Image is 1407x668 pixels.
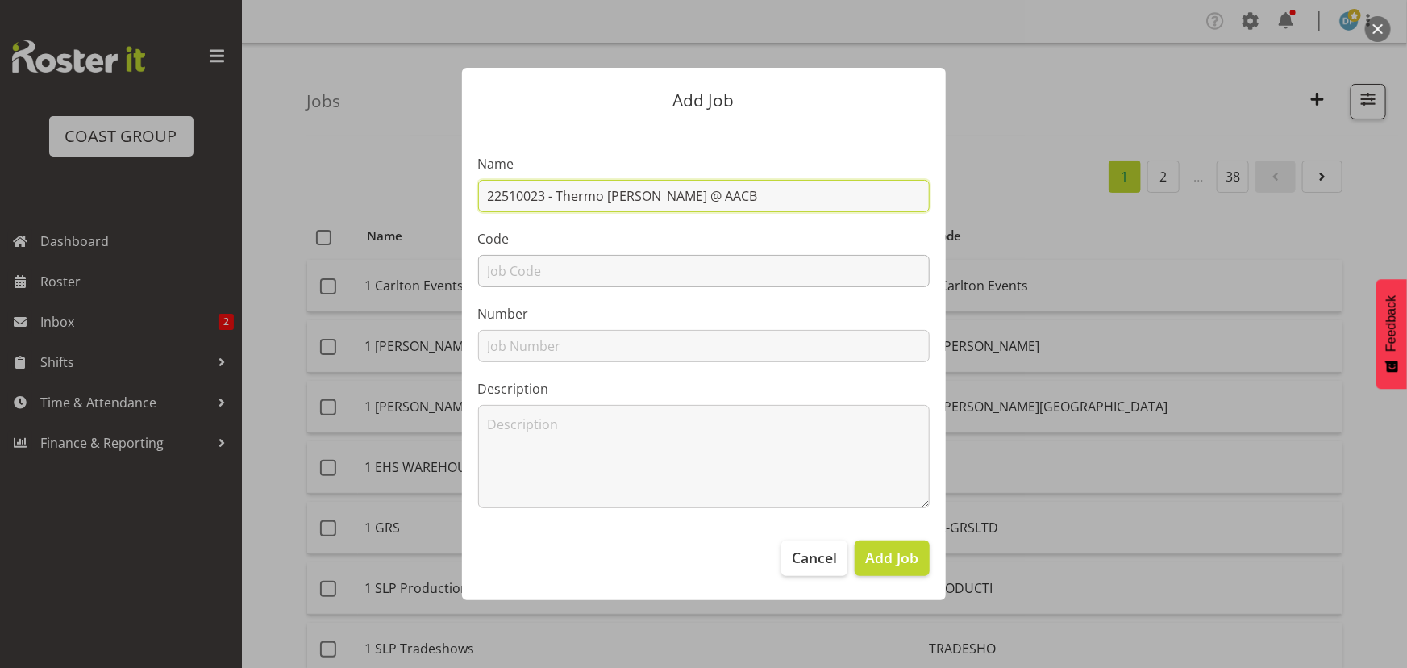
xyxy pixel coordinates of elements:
input: Job Number [478,330,930,362]
button: Cancel [781,541,847,576]
input: Job Name [478,180,930,212]
label: Name [478,154,930,173]
button: Feedback - Show survey [1376,279,1407,389]
label: Number [478,304,930,324]
p: Add Job [478,92,930,109]
label: Description [478,379,930,399]
span: Feedback [1384,295,1399,352]
span: Cancel [792,547,837,568]
input: Job Code [478,255,930,287]
span: Add Job [865,547,918,568]
button: Add Job [855,541,929,576]
label: Code [478,229,930,248]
